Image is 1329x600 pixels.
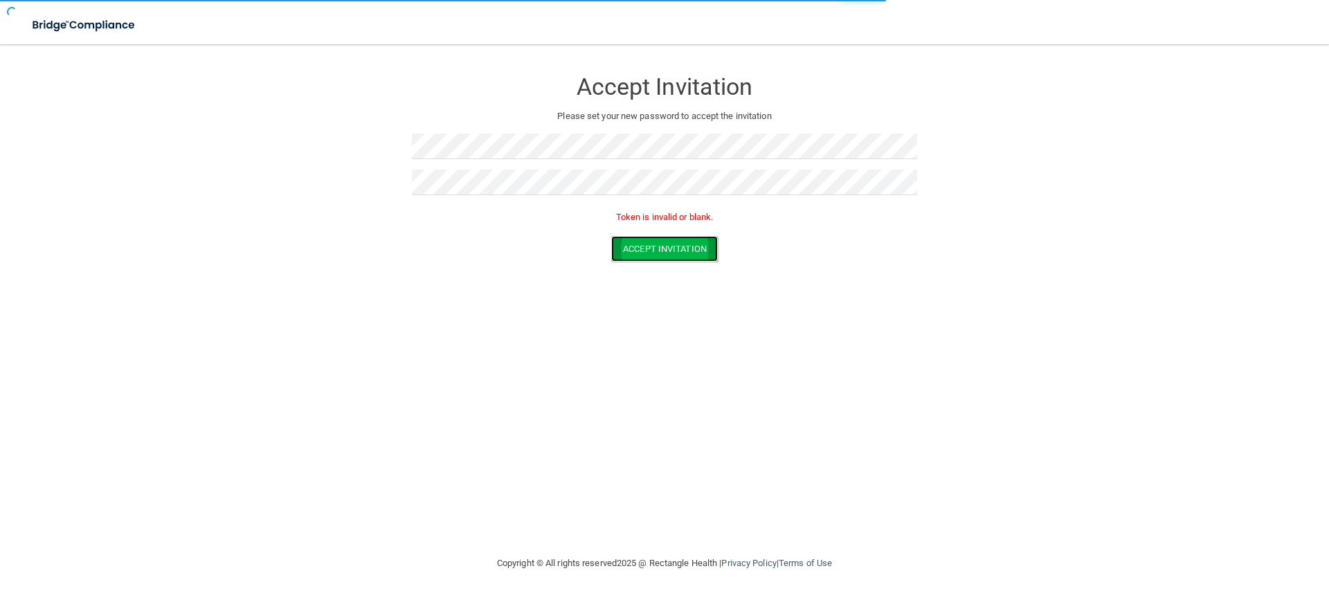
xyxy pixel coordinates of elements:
[412,74,917,100] h3: Accept Invitation
[611,236,718,262] button: Accept Invitation
[721,558,776,568] a: Privacy Policy
[779,558,832,568] a: Terms of Use
[422,108,907,125] p: Please set your new password to accept the invitation
[21,11,148,39] img: bridge_compliance_login_screen.278c3ca4.svg
[412,541,917,585] div: Copyright © All rights reserved 2025 @ Rectangle Health | |
[412,209,917,226] p: Token is invalid or blank.
[1090,502,1312,557] iframe: Drift Widget Chat Controller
